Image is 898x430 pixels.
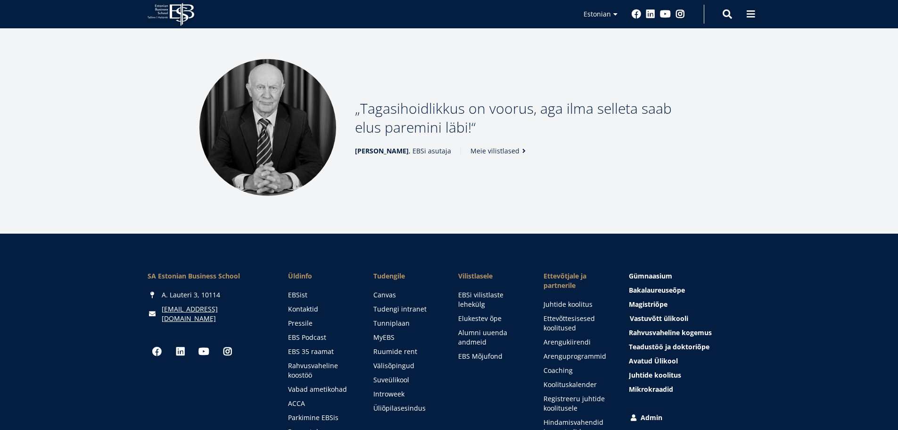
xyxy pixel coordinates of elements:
a: Kontaktid [288,304,354,314]
a: Tudengile [373,271,440,281]
a: Canvas [373,290,440,300]
a: EBSist [288,290,354,300]
a: Alumni uuenda andmeid [458,328,525,347]
a: EBSi vilistlaste lehekülg [458,290,525,309]
a: Instagram [676,9,685,19]
a: EBS Mõjufond [458,352,525,361]
a: Vastuvõtt ülikooli [630,314,751,323]
span: Magistriõpe [629,300,667,309]
a: Ruumide rent [373,347,440,356]
a: MyEBS [373,333,440,342]
a: Mikrokraadid [629,385,750,394]
a: Tudengi intranet [373,304,440,314]
a: Elukestev õpe [458,314,525,323]
strong: [PERSON_NAME] [355,146,409,155]
img: Madis Habakuk [199,59,336,196]
span: Rahvusvaheline kogemus [629,328,712,337]
a: Linkedin [171,342,190,361]
a: Suveülikool [373,375,440,385]
a: Instagram [218,342,237,361]
a: Pressile [288,319,354,328]
div: SA Estonian Business School [148,271,269,281]
a: Koolituskalender [544,380,610,389]
span: Mikrokraadid [629,385,673,394]
a: Tunniplaan [373,319,440,328]
a: Avatud Ülikool [629,356,750,366]
a: ACCA [288,399,354,408]
a: Coaching [544,366,610,375]
a: Ettevõttesisesed koolitused [544,314,610,333]
span: Gümnaasium [629,271,672,280]
a: Linkedin [646,9,655,19]
a: Juhtide koolitus [629,371,750,380]
span: Üldinfo [288,271,354,281]
p: Tagasihoidlikkus on voorus, aga ilma selleta saab elus paremini läbi! [355,99,699,137]
span: Bakalaureuseõpe [629,286,685,295]
a: Meie vilistlased [470,146,529,156]
a: Välisõpingud [373,361,440,371]
a: Arenguprogrammid [544,352,610,361]
span: Avatud Ülikool [629,356,678,365]
a: Magistriõpe [629,300,750,309]
a: Teadustöö ja doktoriõpe [629,342,750,352]
a: Facebook [632,9,641,19]
span: Juhtide koolitus [629,371,681,379]
span: Teadustöö ja doktoriõpe [629,342,709,351]
a: Üliõpilasesindus [373,404,440,413]
a: Registreeru juhtide koolitusele [544,394,610,413]
a: Rahvusvaheline koostöö [288,361,354,380]
div: A. Lauteri 3, 10114 [148,290,269,300]
a: Facebook [148,342,166,361]
a: EBS Podcast [288,333,354,342]
a: Rahvusvaheline kogemus [629,328,750,337]
a: Vabad ametikohad [288,385,354,394]
a: EBS 35 raamat [288,347,354,356]
a: Admin [629,413,750,422]
a: Youtube [660,9,671,19]
span: , EBSi asutaja [355,146,451,156]
a: Introweek [373,389,440,399]
a: Juhtide koolitus [544,300,610,309]
a: Arengukiirendi [544,337,610,347]
a: [EMAIL_ADDRESS][DOMAIN_NAME] [162,304,269,323]
span: Vastuvõtt ülikooli [630,314,688,323]
a: Youtube [195,342,214,361]
a: Gümnaasium [629,271,750,281]
span: Ettevõtjale ja partnerile [544,271,610,290]
a: Parkimine EBSis [288,413,354,422]
span: Vilistlasele [458,271,525,281]
a: Bakalaureuseõpe [629,286,750,295]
